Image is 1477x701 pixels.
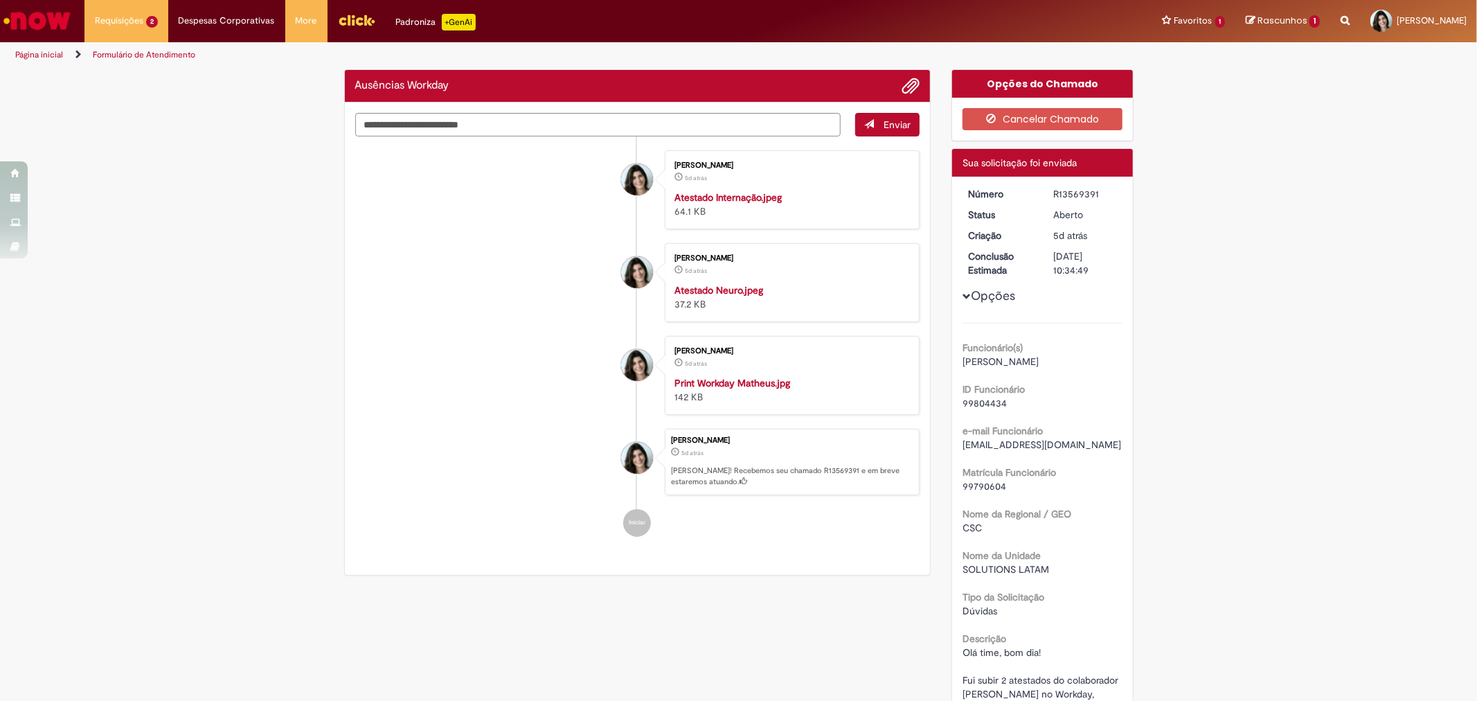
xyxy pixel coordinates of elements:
span: 5d atrás [1053,229,1087,242]
dt: Criação [958,229,1043,242]
p: [PERSON_NAME]! Recebemos seu chamado R13569391 e em breve estaremos atuando. [671,465,912,487]
h2: Ausências Workday Histórico de tíquete [355,80,449,92]
div: [DATE] 10:34:49 [1053,249,1118,277]
div: Danaiele Gomes Patrao [621,163,653,195]
b: Funcionário(s) [963,341,1023,354]
span: Sua solicitação foi enviada [963,157,1077,169]
div: Danaiele Gomes Patrao [621,349,653,381]
button: Adicionar anexos [902,77,920,95]
b: ID Funcionário [963,383,1025,396]
li: Danaiele Gomes Patrao [355,429,920,495]
span: 5d atrás [685,267,707,275]
div: [PERSON_NAME] [671,436,912,445]
div: Danaiele Gomes Patrao [621,442,653,474]
a: Atestado Internação.jpeg [674,191,782,204]
span: 5d atrás [685,174,707,182]
span: Rascunhos [1257,14,1307,27]
span: 5d atrás [685,360,707,368]
div: Opções do Chamado [952,70,1133,98]
ul: Histórico de tíquete [355,136,920,551]
div: [PERSON_NAME] [674,254,905,263]
span: More [296,14,317,28]
div: [PERSON_NAME] [674,161,905,170]
span: 1 [1309,15,1320,28]
textarea: Digite sua mensagem aqui... [355,113,841,136]
span: Favoritos [1174,14,1212,28]
img: click_logo_yellow_360x200.png [338,10,375,30]
p: +GenAi [442,14,476,30]
div: R13569391 [1053,187,1118,201]
div: Danaiele Gomes Patrao [621,256,653,288]
a: Rascunhos [1246,15,1320,28]
span: [EMAIL_ADDRESS][DOMAIN_NAME] [963,438,1121,451]
button: Cancelar Chamado [963,108,1122,130]
a: Formulário de Atendimento [93,49,195,60]
span: 1 [1215,16,1226,28]
div: 64.1 KB [674,190,905,218]
img: ServiceNow [1,7,73,35]
dt: Status [958,208,1043,222]
button: Enviar [855,113,920,136]
b: Descrição [963,632,1006,645]
a: Atestado Neuro.jpeg [674,284,763,296]
div: 26/09/2025 09:34:44 [1053,229,1118,242]
a: Print Workday Matheus.jpg [674,377,790,389]
span: 2 [146,16,158,28]
b: e-mail Funcionário [963,425,1043,437]
div: Aberto [1053,208,1118,222]
time: 26/09/2025 09:33:20 [685,174,707,182]
span: Dúvidas [963,605,997,617]
div: 142 KB [674,376,905,404]
dt: Conclusão Estimada [958,249,1043,277]
div: 37.2 KB [674,283,905,311]
a: Página inicial [15,49,63,60]
div: [PERSON_NAME] [674,347,905,355]
b: Tipo da Solicitação [963,591,1044,603]
ul: Trilhas de página [10,42,974,68]
span: Despesas Corporativas [179,14,275,28]
span: 99804434 [963,397,1007,409]
span: CSC [963,522,982,534]
time: 26/09/2025 09:33:06 [685,360,707,368]
span: 5d atrás [681,449,704,457]
span: 99790604 [963,480,1006,493]
b: Nome da Unidade [963,549,1041,562]
time: 26/09/2025 09:34:44 [1053,229,1087,242]
span: SOLUTIONS LATAM [963,563,1049,576]
time: 26/09/2025 09:34:44 [681,449,704,457]
span: Enviar [884,118,911,131]
span: [PERSON_NAME] [963,355,1039,368]
span: Requisições [95,14,143,28]
dt: Número [958,187,1043,201]
b: Matrícula Funcionário [963,466,1056,479]
div: Padroniza [396,14,476,30]
b: Nome da Regional / GEO [963,508,1071,520]
time: 26/09/2025 09:33:20 [685,267,707,275]
span: [PERSON_NAME] [1397,15,1467,26]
